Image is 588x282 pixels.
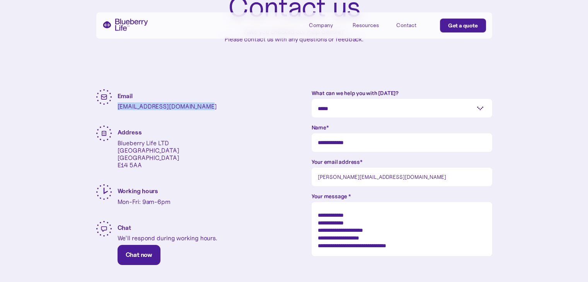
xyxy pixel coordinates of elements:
[118,92,133,100] strong: Email
[448,22,478,29] div: Get a quote
[118,139,179,169] p: Blueberry Life LTD [GEOGRAPHIC_DATA] [GEOGRAPHIC_DATA] E14 5AA
[118,187,159,195] strong: Working hours
[118,224,131,231] strong: Chat
[102,19,148,31] a: home
[126,251,152,259] div: Chat now
[118,234,218,242] p: We’ll respond during working hours.
[396,22,416,29] div: Contact
[353,19,387,31] div: Resources
[396,19,431,31] a: Contact
[309,22,333,29] div: Company
[118,198,170,206] p: Mon-Fri: 9am-6pm
[118,128,142,136] strong: Address
[440,19,486,32] a: Get a quote
[312,158,492,166] label: Your email address*
[312,89,492,97] label: What can we help you with [DATE]?
[312,193,351,200] strong: Your message *
[312,168,492,186] input: yourname@email.com
[353,22,379,29] div: Resources
[118,103,217,110] p: [EMAIL_ADDRESS][DOMAIN_NAME]
[118,245,160,265] a: Chat now
[309,19,344,31] div: Company
[312,124,492,131] label: Name*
